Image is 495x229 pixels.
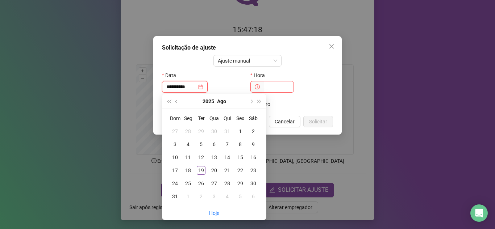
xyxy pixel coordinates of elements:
td: 2025-08-27 [208,177,221,190]
span: Ajuste manual [218,55,278,66]
td: 2025-08-10 [169,151,182,164]
th: Seg [182,112,195,125]
td: 2025-08-28 [221,177,234,190]
div: 24 [171,179,179,188]
td: 2025-08-20 [208,164,221,177]
button: super-next-year [255,94,263,109]
td: 2025-08-26 [195,177,208,190]
div: 7 [223,140,232,149]
div: 4 [184,140,192,149]
button: Close [326,41,337,52]
div: Open Intercom Messenger [470,204,488,222]
label: Hora [250,69,270,81]
div: 28 [223,179,232,188]
button: prev-year [173,94,181,109]
div: 14 [223,153,232,162]
div: 17 [171,166,179,175]
div: 15 [236,153,245,162]
td: 2025-08-11 [182,151,195,164]
td: 2025-09-05 [234,190,247,203]
td: 2025-08-21 [221,164,234,177]
td: 2025-08-14 [221,151,234,164]
div: 31 [223,127,232,136]
td: 2025-08-23 [247,164,260,177]
td: 2025-08-15 [234,151,247,164]
td: 2025-08-09 [247,138,260,151]
div: 8 [236,140,245,149]
td: 2025-08-29 [234,177,247,190]
div: 31 [171,192,179,201]
span: Cancelar [275,118,295,126]
td: 2025-07-30 [208,125,221,138]
div: 22 [236,166,245,175]
td: 2025-08-04 [182,138,195,151]
button: year panel [203,94,214,109]
td: 2025-07-31 [221,125,234,138]
td: 2025-08-03 [169,138,182,151]
th: Sex [234,112,247,125]
td: 2025-08-31 [169,190,182,203]
div: 20 [210,166,219,175]
td: 2025-08-25 [182,177,195,190]
div: Solicitação de ajuste [162,43,333,52]
div: 12 [197,153,205,162]
button: Solicitar [303,116,333,127]
span: clock-circle [255,84,260,89]
td: 2025-08-07 [221,138,234,151]
div: 3 [171,140,179,149]
td: 2025-09-04 [221,190,234,203]
td: 2025-08-17 [169,164,182,177]
div: 25 [184,179,192,188]
td: 2025-08-13 [208,151,221,164]
td: 2025-08-16 [247,151,260,164]
td: 2025-08-22 [234,164,247,177]
td: 2025-08-19 [195,164,208,177]
th: Dom [169,112,182,125]
td: 2025-08-30 [247,177,260,190]
th: Qua [208,112,221,125]
div: 27 [210,179,219,188]
td: 2025-09-06 [247,190,260,203]
div: 30 [210,127,219,136]
td: 2025-07-27 [169,125,182,138]
td: 2025-08-12 [195,151,208,164]
label: Data [162,69,181,81]
td: 2025-08-08 [234,138,247,151]
button: super-prev-year [165,94,173,109]
div: 11 [184,153,192,162]
td: 2025-08-24 [169,177,182,190]
td: 2025-08-18 [182,164,195,177]
button: Cancelar [269,116,300,127]
div: 4 [223,192,232,201]
td: 2025-08-02 [247,125,260,138]
div: 16 [249,153,258,162]
a: Hoje [209,210,219,216]
div: 1 [184,192,192,201]
th: Qui [221,112,234,125]
td: 2025-07-28 [182,125,195,138]
div: 29 [197,127,205,136]
div: 5 [236,192,245,201]
td: 2025-08-06 [208,138,221,151]
div: 23 [249,166,258,175]
div: 10 [171,153,179,162]
div: 9 [249,140,258,149]
div: 30 [249,179,258,188]
td: 2025-09-03 [208,190,221,203]
td: 2025-08-01 [234,125,247,138]
div: 29 [236,179,245,188]
td: 2025-08-05 [195,138,208,151]
div: 6 [249,192,258,201]
td: 2025-09-01 [182,190,195,203]
div: 28 [184,127,192,136]
td: 2025-07-29 [195,125,208,138]
div: 1 [236,127,245,136]
div: 5 [197,140,205,149]
span: close [329,43,334,49]
button: month panel [217,94,226,109]
div: 21 [223,166,232,175]
div: 6 [210,140,219,149]
th: Sáb [247,112,260,125]
div: 18 [184,166,192,175]
div: 19 [197,166,205,175]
